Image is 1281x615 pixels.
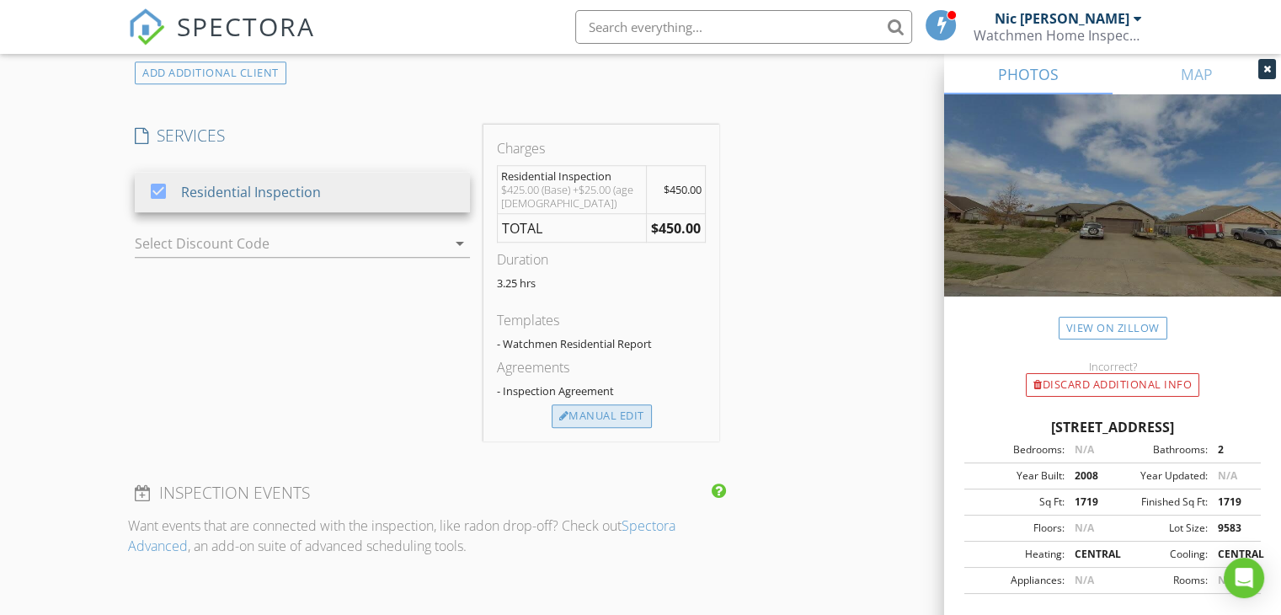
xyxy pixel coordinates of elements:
[1026,373,1199,397] div: Discard Additional info
[128,23,315,58] a: SPECTORA
[177,8,315,44] span: SPECTORA
[944,360,1281,373] div: Incorrect?
[944,94,1281,337] img: streetview
[1113,521,1208,536] div: Lot Size:
[969,442,1065,457] div: Bedrooms:
[128,516,726,556] p: Want events that are connected with the inspection, like radon drop-off? Check out , an add-on su...
[135,125,470,147] h4: SERVICES
[1075,442,1094,457] span: N/A
[1113,547,1208,562] div: Cooling:
[1113,442,1208,457] div: Bathrooms:
[552,404,652,428] div: Manual Edit
[969,547,1065,562] div: Heating:
[1218,468,1237,483] span: N/A
[497,249,706,270] div: Duration
[575,10,912,44] input: Search everything...
[969,521,1065,536] div: Floors:
[1075,573,1094,587] span: N/A
[450,233,470,254] i: arrow_drop_down
[1113,495,1208,510] div: Finished Sq Ft:
[501,169,643,183] div: Residential Inspection
[1059,317,1167,340] a: View on Zillow
[969,468,1065,484] div: Year Built:
[181,182,321,202] div: Residential Inspection
[664,182,702,197] span: $450.00
[969,495,1065,510] div: Sq Ft:
[1208,521,1256,536] div: 9583
[1218,573,1237,587] span: N/A
[944,54,1113,94] a: PHOTOS
[1208,547,1256,562] div: CENTRAL
[1208,442,1256,457] div: 2
[501,183,643,210] div: $425.00 (Base) +$25.00 (age [DEMOGRAPHIC_DATA])
[135,61,286,84] div: ADD ADDITIONAL client
[1113,54,1281,94] a: MAP
[651,219,701,238] strong: $450.00
[1113,573,1208,588] div: Rooms:
[497,138,706,158] div: Charges
[497,357,706,377] div: Agreements
[995,10,1129,27] div: Nic [PERSON_NAME]
[128,8,165,45] img: The Best Home Inspection Software - Spectora
[1065,468,1113,484] div: 2008
[497,384,706,398] div: - Inspection Agreement
[1065,495,1113,510] div: 1719
[128,516,675,555] a: Spectora Advanced
[974,27,1142,44] div: Watchmen Home Inspections
[497,310,706,330] div: Templates
[1065,547,1113,562] div: CENTRAL
[964,417,1261,437] div: [STREET_ADDRESS]
[1075,521,1094,535] span: N/A
[135,482,719,504] h4: INSPECTION EVENTS
[1208,495,1256,510] div: 1719
[969,573,1065,588] div: Appliances:
[1113,468,1208,484] div: Year Updated:
[498,213,647,243] td: TOTAL
[1224,558,1264,598] div: Open Intercom Messenger
[497,337,706,350] div: - Watchmen Residential Report
[497,276,706,290] p: 3.25 hrs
